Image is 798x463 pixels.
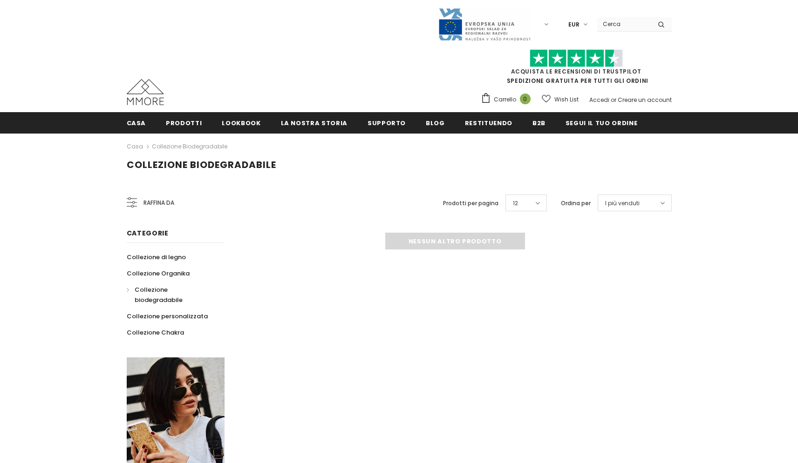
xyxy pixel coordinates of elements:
[135,285,183,304] span: Collezione biodegradabile
[127,119,146,127] span: Casa
[127,269,190,278] span: Collezione Organika
[513,199,518,208] span: 12
[368,112,406,133] a: supporto
[520,94,531,104] span: 0
[127,228,169,238] span: Categorie
[511,67,641,75] a: Acquista le recensioni di TrustPilot
[166,119,202,127] span: Prodotti
[481,54,672,85] span: SPEDIZIONE GRATUITA PER TUTTI GLI ORDINI
[426,112,445,133] a: Blog
[127,141,143,152] a: Casa
[605,199,640,208] span: I più venduti
[127,328,184,337] span: Collezione Chakra
[127,308,208,324] a: Collezione personalizzata
[532,119,546,127] span: B2B
[143,198,174,208] span: Raffina da
[611,96,616,104] span: or
[465,119,512,127] span: Restituendo
[438,7,531,41] img: Javni Razpis
[554,95,579,104] span: Wish List
[481,93,535,107] a: Carrello 0
[589,96,609,104] a: Accedi
[566,119,637,127] span: Segui il tuo ordine
[443,199,498,208] label: Prodotti per pagina
[127,112,146,133] a: Casa
[222,112,260,133] a: Lookbook
[465,112,512,133] a: Restituendo
[426,119,445,127] span: Blog
[127,253,186,262] span: Collezione di legno
[222,119,260,127] span: Lookbook
[368,119,406,127] span: supporto
[530,49,623,67] img: Fidati di Pilot Stars
[127,158,276,171] span: Collezione biodegradabile
[438,20,531,28] a: Javni Razpis
[127,249,186,265] a: Collezione di legno
[152,142,227,150] a: Collezione biodegradabile
[618,96,672,104] a: Creare un account
[127,265,190,282] a: Collezione Organika
[166,112,202,133] a: Prodotti
[542,91,579,107] a: Wish List
[597,17,651,31] input: Search Site
[127,324,184,341] a: Collezione Chakra
[127,312,208,321] span: Collezione personalizzata
[127,282,214,308] a: Collezione biodegradabile
[494,95,516,104] span: Carrello
[532,112,546,133] a: B2B
[281,119,348,127] span: La nostra storia
[566,112,637,133] a: Segui il tuo ordine
[281,112,348,133] a: La nostra storia
[127,79,164,105] img: Casi MMORE
[568,20,580,29] span: EUR
[561,199,591,208] label: Ordina per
